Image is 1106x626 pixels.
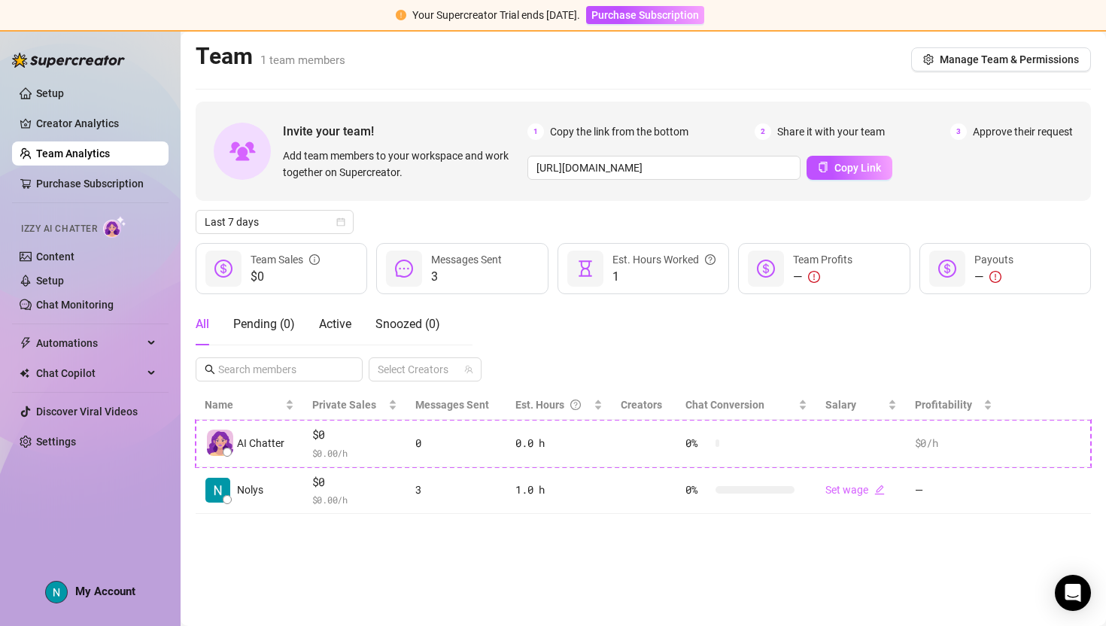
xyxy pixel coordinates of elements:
[576,260,594,278] span: hourglass
[36,406,138,418] a: Discover Viral Videos
[20,337,32,349] span: thunderbolt
[36,147,110,160] a: Team Analytics
[103,216,126,238] img: AI Chatter
[75,585,135,598] span: My Account
[46,582,67,603] img: ACg8ocKsIo15No2QhkFmarKOiSmGjZa1uKHXnwjis_ELLqoT-AIJXQ=s96-c
[825,399,856,411] span: Salary
[196,42,345,71] h2: Team
[312,426,397,444] span: $0
[260,53,345,67] span: 1 team members
[205,211,345,233] span: Last 7 days
[938,260,956,278] span: dollar-circle
[550,123,688,140] span: Copy the link from the bottom
[612,251,716,268] div: Est. Hours Worked
[312,492,397,507] span: $ 0.00 /h
[205,397,282,413] span: Name
[825,484,885,496] a: Set wageedit
[431,254,502,266] span: Messages Sent
[309,251,320,268] span: info-circle
[415,482,498,498] div: 3
[251,268,320,286] span: $0
[12,53,125,68] img: logo-BBDzfeDw.svg
[283,147,521,181] span: Add team members to your workspace and work together on Supercreator.
[515,482,602,498] div: 1.0 h
[412,9,580,21] span: Your Supercreator Trial ends [DATE].
[685,482,709,498] span: 0 %
[36,87,64,99] a: Setup
[818,162,828,172] span: copy
[586,9,704,21] a: Purchase Subscription
[415,435,498,451] div: 0
[312,445,397,460] span: $ 0.00 /h
[973,123,1073,140] span: Approve their request
[834,162,881,174] span: Copy Link
[237,482,263,498] span: Nolys
[793,254,852,266] span: Team Profits
[915,399,972,411] span: Profitability
[911,47,1091,71] button: Manage Team & Permissions
[974,268,1013,286] div: —
[586,6,704,24] button: Purchase Subscription
[36,178,144,190] a: Purchase Subscription
[36,331,143,355] span: Automations
[464,365,473,374] span: team
[214,260,232,278] span: dollar-circle
[777,123,885,140] span: Share it with your team
[906,467,1001,515] td: —
[319,317,351,331] span: Active
[757,260,775,278] span: dollar-circle
[950,123,967,140] span: 3
[251,251,320,268] div: Team Sales
[685,435,709,451] span: 0 %
[612,390,677,420] th: Creators
[312,399,376,411] span: Private Sales
[36,111,156,135] a: Creator Analytics
[336,217,345,226] span: calendar
[395,260,413,278] span: message
[312,473,397,491] span: $0
[237,435,284,451] span: AI Chatter
[915,435,992,451] div: $0 /h
[218,361,342,378] input: Search members
[923,54,934,65] span: setting
[527,123,544,140] span: 1
[205,364,215,375] span: search
[36,275,64,287] a: Setup
[685,399,764,411] span: Chat Conversion
[196,315,209,333] div: All
[36,251,74,263] a: Content
[989,271,1001,283] span: exclamation-circle
[36,299,114,311] a: Chat Monitoring
[36,361,143,385] span: Chat Copilot
[196,390,303,420] th: Name
[874,485,885,495] span: edit
[807,156,892,180] button: Copy Link
[808,271,820,283] span: exclamation-circle
[207,430,233,456] img: izzy-ai-chatter-avatar-DDCN_rTZ.svg
[612,268,716,286] span: 1
[36,436,76,448] a: Settings
[515,397,590,413] div: Est. Hours
[396,10,406,20] span: exclamation-circle
[20,368,29,378] img: Chat Copilot
[375,317,440,331] span: Snoozed ( 0 )
[793,268,852,286] div: —
[415,399,489,411] span: Messages Sent
[21,222,97,236] span: Izzy AI Chatter
[205,478,230,503] img: Nolys
[755,123,771,140] span: 2
[570,397,581,413] span: question-circle
[591,9,699,21] span: Purchase Subscription
[940,53,1079,65] span: Manage Team & Permissions
[515,435,602,451] div: 0.0 h
[1055,575,1091,611] div: Open Intercom Messenger
[974,254,1013,266] span: Payouts
[233,315,295,333] div: Pending ( 0 )
[705,251,716,268] span: question-circle
[431,268,502,286] span: 3
[283,122,527,141] span: Invite your team!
